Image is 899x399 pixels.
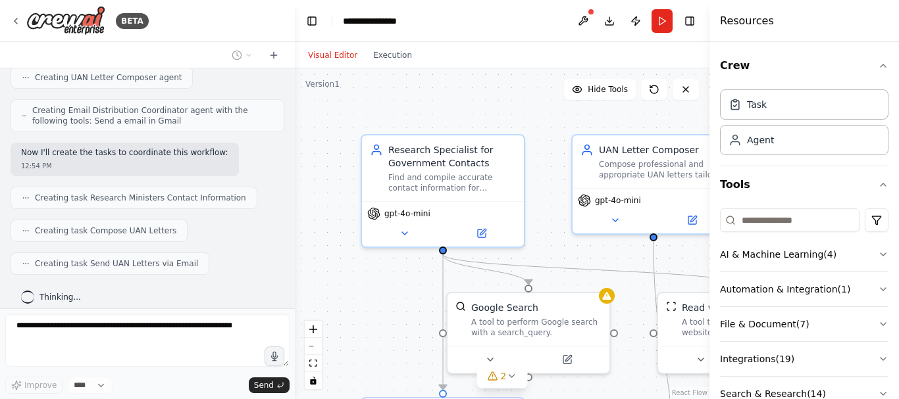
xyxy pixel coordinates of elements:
[35,258,198,269] span: Creating task Send UAN Letters via Email
[530,352,604,367] button: Open in side panel
[35,225,176,236] span: Creating task Compose UAN Letters
[305,355,322,372] button: fit view
[682,317,812,338] div: A tool that can be used to read a website content.
[747,133,774,147] div: Agent
[501,369,507,383] span: 2
[672,389,707,396] a: React Flow attribution
[384,208,430,219] span: gpt-4o-mini
[682,301,782,314] div: Read website content
[720,84,888,166] div: Crew
[5,377,63,394] button: Improve
[471,301,538,314] div: Google Search
[444,225,519,241] button: Open in side panel
[446,292,611,374] div: SerplyWebSearchToolGoogle SearchA tool to perform Google search with a search_query.
[599,143,727,156] div: UAN Letter Composer
[249,377,290,393] button: Send
[300,47,365,63] button: Visual Editor
[388,172,516,193] div: Find and compile accurate contact information for Ministers of [GEOGRAPHIC_DATA], including their...
[26,6,105,35] img: Logo
[477,364,528,388] button: 2
[21,161,228,171] div: 12:54 PM
[564,79,636,100] button: Hide Tools
[303,12,321,30] button: Hide left sidebar
[365,47,420,63] button: Execution
[720,342,888,376] button: Integrations(19)
[263,47,284,63] button: Start a new chat
[571,134,736,235] div: UAN Letter ComposerCompose professional and appropriate UAN letters tailored for each Minister of...
[254,380,274,390] span: Send
[666,301,677,312] img: ScrapeWebsiteTool
[681,12,699,30] button: Hide right sidebar
[305,338,322,355] button: zoom out
[305,321,322,389] div: React Flow controls
[226,47,258,63] button: Switch to previous chat
[35,72,182,83] span: Creating UAN Letter Composer agent
[720,272,888,306] button: Automation & Integration(1)
[720,13,774,29] h4: Resources
[116,13,149,29] div: BETA
[436,254,535,285] g: Edge from bec0d0de-90a9-43f4-9b3a-eb15c191c87e to f18e1d14-376f-450f-85fa-d63cec328465
[39,292,81,302] span: Thinking...
[655,212,729,228] button: Open in side panel
[588,84,628,95] span: Hide Tools
[720,166,888,203] button: Tools
[343,14,409,28] nav: breadcrumb
[24,380,57,390] span: Improve
[361,134,525,248] div: Research Specialist for Government ContactsFind and compile accurate contact information for Mini...
[305,79,340,89] div: Version 1
[436,254,449,390] g: Edge from bec0d0de-90a9-43f4-9b3a-eb15c191c87e to d76fe7bc-1ced-4b74-a35a-356ac201290e
[657,292,821,374] div: ScrapeWebsiteToolRead website contentA tool that can be used to read a website content.
[35,193,246,203] span: Creating task Research Ministers Contact Information
[595,195,641,206] span: gpt-4o-mini
[455,301,466,312] img: SerplyWebSearchTool
[720,47,888,84] button: Crew
[747,98,767,111] div: Task
[265,346,284,366] button: Click to speak your automation idea
[305,372,322,389] button: toggle interactivity
[436,254,746,285] g: Edge from bec0d0de-90a9-43f4-9b3a-eb15c191c87e to 51775ed8-9747-444e-8edc-cf693ede988e
[388,143,516,170] div: Research Specialist for Government Contacts
[720,237,888,271] button: AI & Machine Learning(4)
[471,317,602,338] div: A tool to perform Google search with a search_query.
[599,159,727,180] div: Compose professional and appropriate UAN letters tailored for each Minister of [GEOGRAPHIC_DATA],...
[21,148,228,158] p: Now I'll create the tasks to coordinate this workflow:
[305,321,322,338] button: zoom in
[32,105,273,126] span: Creating Email Distribution Coordinator agent with the following tools: Send a email in Gmail
[720,307,888,341] button: File & Document(7)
